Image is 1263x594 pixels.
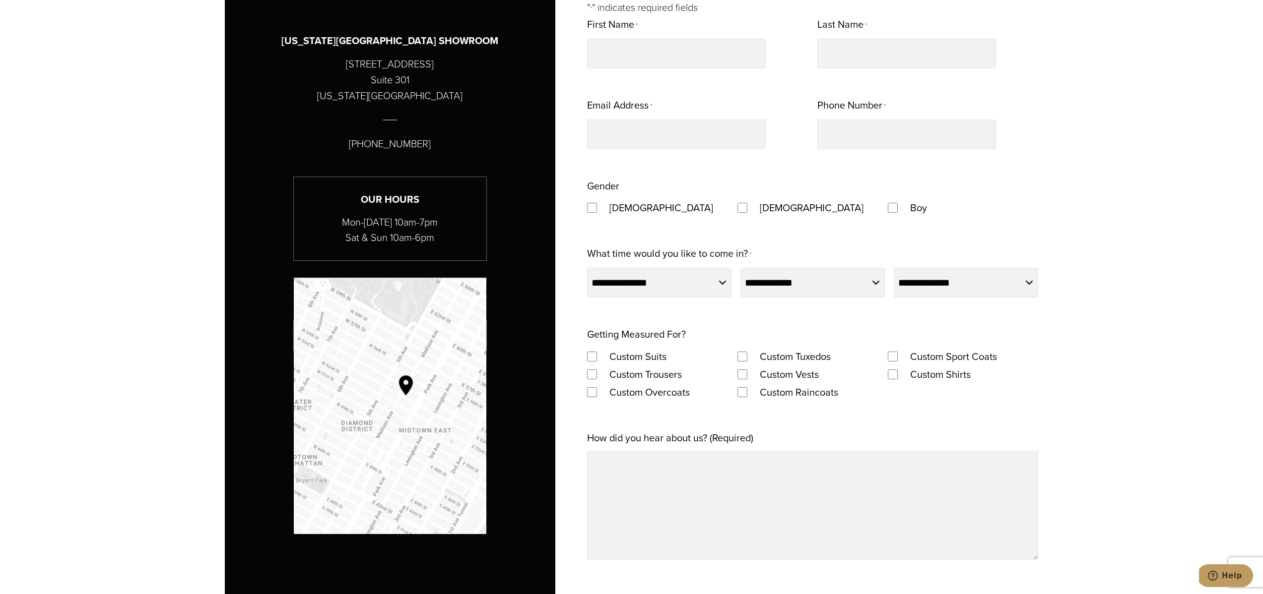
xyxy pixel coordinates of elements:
[587,325,686,343] legend: Getting Measured For?
[599,383,700,401] label: Custom Overcoats
[587,96,652,116] label: Email Address
[750,383,848,401] label: Custom Raincoats
[900,348,1007,365] label: Custom Sport Coats
[587,244,751,264] label: What time would you like to come in?
[317,56,463,104] p: [STREET_ADDRESS] Suite 301 [US_STATE][GEOGRAPHIC_DATA]
[294,278,486,534] a: Map to Alan David Custom
[587,15,638,35] label: First Name
[294,278,486,534] img: Google map with pin showing Alan David location at Madison Avenue & 53rd Street NY
[587,177,619,195] legend: Gender
[900,365,981,383] label: Custom Shirts
[750,365,829,383] label: Custom Vests
[599,348,676,365] label: Custom Suits
[349,136,431,152] p: [PHONE_NUMBER]
[599,365,692,383] label: Custom Trousers
[817,96,886,116] label: Phone Number
[750,348,841,365] label: Custom Tuxedos
[587,429,753,447] label: How did you hear about us? (Required)
[599,199,723,217] label: [DEMOGRAPHIC_DATA]
[281,33,498,49] h3: [US_STATE][GEOGRAPHIC_DATA] SHOWROOM
[294,215,486,245] p: Mon-[DATE] 10am-7pm Sat & Sun 10am-6pm
[900,199,937,217] label: Boy
[817,15,867,35] label: Last Name
[294,192,486,207] h3: Our Hours
[750,199,873,217] label: [DEMOGRAPHIC_DATA]
[1199,564,1253,589] iframe: Opens a widget where you can chat to one of our agents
